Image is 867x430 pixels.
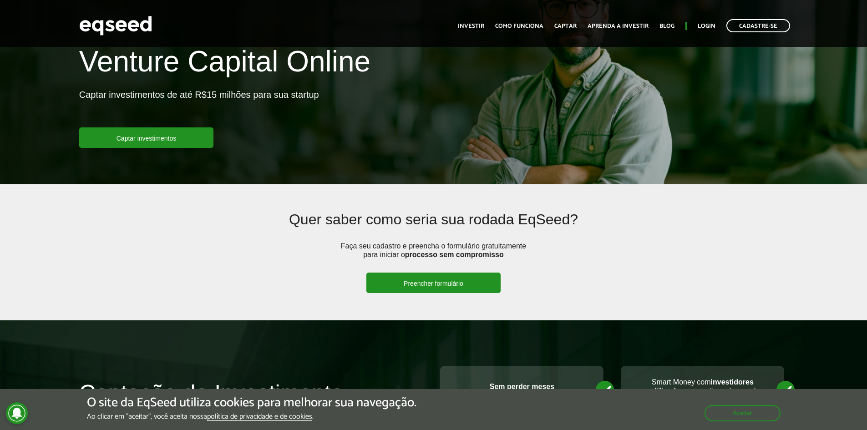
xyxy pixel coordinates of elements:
p: nas negociações [449,382,594,400]
a: Como funciona [495,23,543,29]
h2: Quer saber como seria sua rodada EqSeed? [151,212,715,241]
a: Investir [458,23,484,29]
button: Aceitar [705,405,781,421]
p: Ao clicar em "aceitar", você aceita nossa . [87,412,416,421]
a: política de privacidade e de cookies [207,413,312,421]
p: Smart Money com e executivos de grandes empresas [630,378,775,404]
strong: processo sem compromisso [405,251,504,258]
a: Captar [554,23,577,29]
p: Captar investimentos de até R$15 milhões para sua startup [79,89,319,127]
h2: Captação de Investimento [79,381,427,420]
a: Blog [659,23,674,29]
strong: Sem perder meses [490,383,554,390]
a: Cadastre-se [726,19,790,32]
h1: Venture Capital Online [79,46,370,82]
a: Aprenda a investir [588,23,649,29]
a: Captar investimentos [79,127,214,148]
img: EqSeed [79,14,152,38]
a: Login [698,23,715,29]
strong: investidores qualificados [642,378,753,395]
a: Preencher formulário [366,273,501,293]
p: Faça seu cadastro e preencha o formulário gratuitamente para iniciar o [338,242,529,273]
h5: O site da EqSeed utiliza cookies para melhorar sua navegação. [87,396,416,410]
